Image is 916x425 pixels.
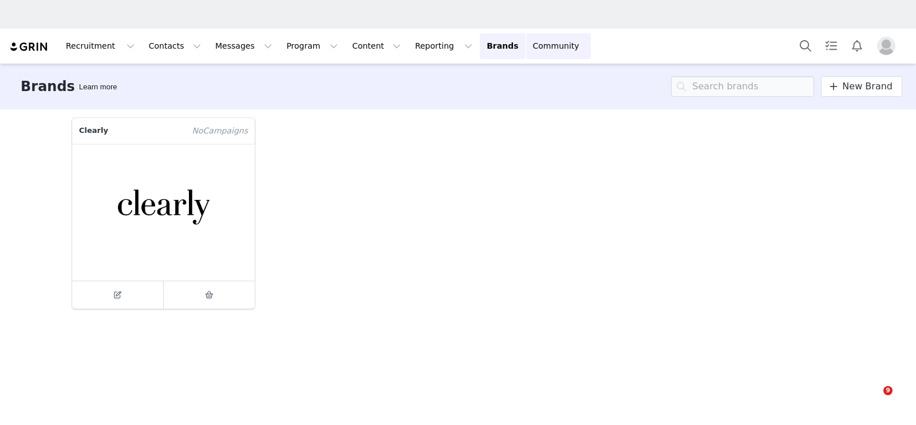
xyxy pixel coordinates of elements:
button: Program [279,33,345,59]
h3: Brands [21,76,75,97]
a: Community [526,33,591,59]
iframe: Intercom live chat [860,386,887,414]
input: Search brands [671,76,814,97]
button: Reporting [408,33,479,59]
img: grin logo [9,41,49,52]
button: Profile [870,37,907,55]
span: Campaign [185,118,255,144]
button: Recruitment [59,33,141,59]
button: Search [793,33,818,59]
span: New Brand [842,80,893,93]
img: placeholder-profile.jpg [877,37,895,55]
span: No [192,125,203,137]
a: Tasks [819,33,844,59]
button: Content [345,33,408,59]
p: Clearly [72,118,185,144]
a: New Brand [821,76,902,97]
button: Messages [208,33,279,59]
a: Brands [480,33,525,59]
div: Tooltip anchor [77,81,119,93]
span: s [244,125,248,137]
span: 9 [883,386,893,395]
button: Notifications [844,33,870,59]
button: Contacts [142,33,208,59]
